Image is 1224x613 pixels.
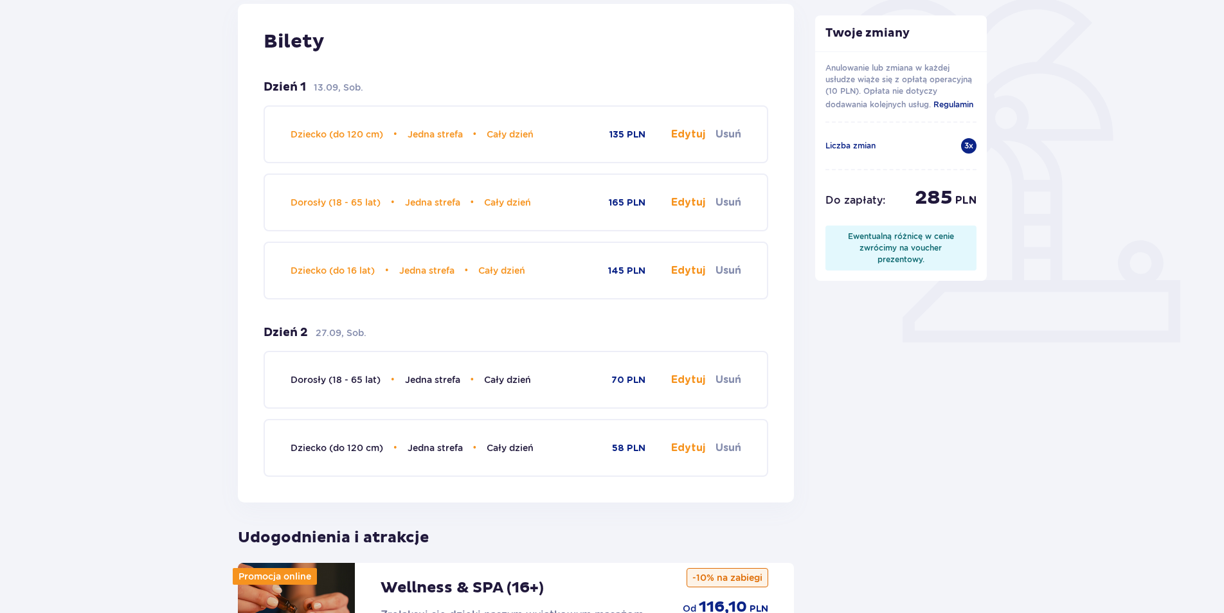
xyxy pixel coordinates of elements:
[393,441,397,454] span: •
[487,443,534,453] span: Cały dzień
[393,128,397,141] span: •
[671,263,705,278] button: Edytuj
[825,140,876,152] p: Liczba zmian
[484,375,531,385] span: Cały dzień
[264,80,306,95] p: Dzień 1
[484,197,531,208] span: Cały dzień
[399,265,455,276] span: Jedna strefa
[671,127,705,141] button: Edytuj
[391,373,395,386] span: •
[291,443,383,453] span: Dziecko (do 120 cm)
[715,263,741,278] button: Usuń
[291,197,381,208] span: Dorosły (18 - 65 lat)
[825,193,885,208] p: Do zapłaty :
[609,197,645,209] p: 165 PLN
[609,129,645,141] p: 135 PLN
[915,186,953,210] p: 285
[611,374,645,387] p: 70 PLN
[391,196,395,209] span: •
[264,325,308,341] p: Dzień 2
[715,195,741,209] button: Usuń
[836,231,967,265] div: Ewentualną różnicę w cenie zwrócimy na voucher prezentowy.
[671,441,705,455] button: Edytuj
[933,97,973,111] a: Regulamin
[715,441,741,455] button: Usuń
[687,568,768,587] p: -10% na zabiegi
[473,441,477,454] span: •
[478,265,525,276] span: Cały dzień
[238,518,794,547] p: Udogodnienia i atrakcje
[715,127,741,141] button: Usuń
[291,375,381,385] span: Dorosły (18 - 65 lat)
[316,326,366,339] p: 27.09, Sob.
[471,196,474,209] span: •
[933,100,973,109] span: Regulamin
[405,375,460,385] span: Jedna strefa
[715,373,741,387] button: Usuń
[385,264,389,277] span: •
[291,265,375,276] span: Dziecko (do 16 lat)
[815,26,987,41] p: Twoje zmiany
[314,81,363,94] p: 13.09, Sob.
[671,373,705,387] button: Edytuj
[408,443,463,453] span: Jedna strefa
[233,568,317,585] div: Promocja online
[473,128,477,141] span: •
[487,129,534,139] span: Cały dzień
[291,129,383,139] span: Dziecko (do 120 cm)
[471,373,474,386] span: •
[465,264,469,277] span: •
[608,265,645,278] p: 145 PLN
[405,197,460,208] span: Jedna strefa
[381,578,544,598] p: Wellness & SPA (16+)
[961,138,977,154] div: 3 x
[955,193,977,208] p: PLN
[264,30,768,54] p: Bilety
[825,62,977,111] p: Anulowanie lub zmiana w każdej usłudze wiąże się z opłatą operacyjną (10 PLN). Opłata nie dotyczy...
[612,442,645,455] p: 58 PLN
[671,195,705,209] button: Edytuj
[408,129,463,139] span: Jedna strefa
